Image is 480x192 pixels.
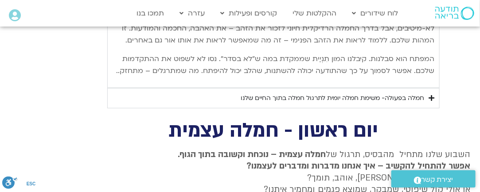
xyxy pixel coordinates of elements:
p: המפתח הוא סבלנות. קיבלנו המון תִנְיַית שממקדת במה ש”לא בסדר”. נסו לא לשפוט את ההתקדמות שלכם. אפשר... [112,53,435,77]
a: ההקלטות שלי [288,5,341,22]
span: יצירת קשר [421,174,453,186]
a: יצירת קשר [391,170,476,188]
a: קורסים ופעילות [216,5,281,22]
strong: חמלה עצמית – נוכחת וקשובה בתוך הגוף. אפשר להתחיל להקשיב – איך אנחנו מדברות ומדברים לעצמנו? [178,149,471,172]
div: חמלה בפעולה- משימת חמלה יומית לתרגול חמלה בתוך החיים שלנו [241,93,425,104]
h2: יום ראשון - חמלה עצמית [76,122,471,140]
a: עזרה [175,5,209,22]
summary: חמלה בפעולה- משימת חמלה יומית לתרגול חמלה בתוך החיים שלנו [107,88,440,108]
img: תודעה בריאה [435,7,474,20]
a: לוח שידורים [348,5,403,22]
a: תמכו בנו [132,5,168,22]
